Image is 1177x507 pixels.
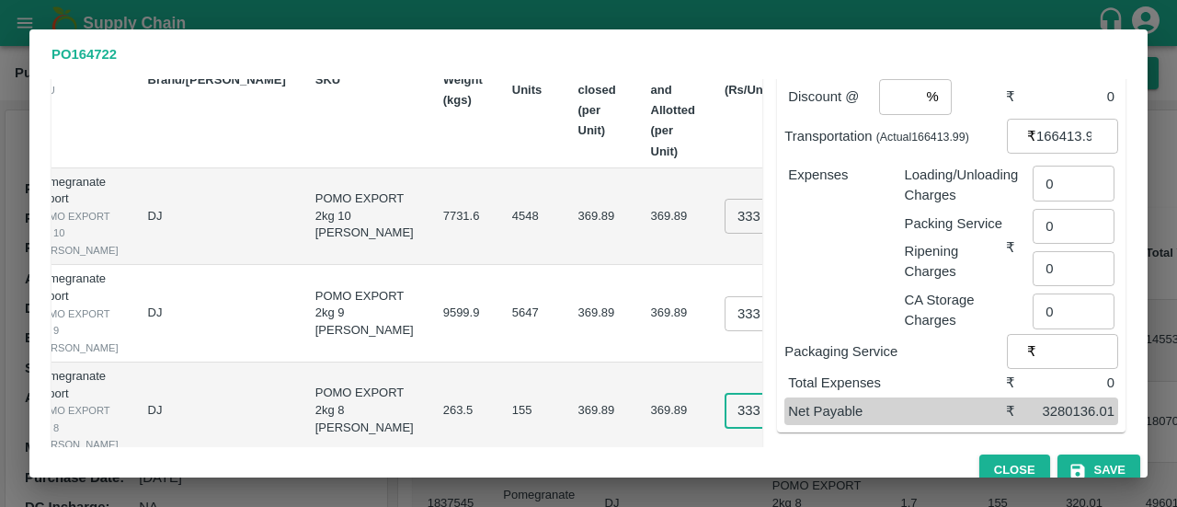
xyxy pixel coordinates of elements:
[133,363,301,460] td: DJ
[429,168,497,266] td: 7731.6
[1033,373,1114,393] div: 0
[1027,126,1036,146] p: ₹
[784,341,1007,362] p: Packaging Service
[788,401,1005,421] p: Net Payable
[651,1,695,158] b: Selling price - GRN closed and Allotted (per Unit)
[51,47,117,62] b: PO 164722
[725,199,798,234] input: 0
[564,265,636,363] td: 369.89
[34,82,119,98] div: SKU
[564,168,636,266] td: 369.89
[1006,401,1034,421] div: ₹
[926,86,938,107] p: %
[1006,373,1034,393] div: ₹
[301,265,429,363] td: POMO EXPORT 2kg 9 [PERSON_NAME]
[443,52,483,107] b: Actual Weight (kgs)
[905,165,1006,206] p: Loading/Unloading Charges
[564,363,636,460] td: 369.89
[497,363,564,460] td: 155
[315,73,340,86] b: SKU
[133,265,301,363] td: DJ
[497,168,564,266] td: 4548
[725,393,798,428] input: 0
[788,165,889,185] p: Expenses
[148,73,286,86] b: Brand/[PERSON_NAME]
[301,363,429,460] td: POMO EXPORT 2kg 8 [PERSON_NAME]
[905,241,1006,282] p: Ripening Charges
[34,402,119,453] div: POMO EXPORT 2kg 8 [PERSON_NAME]
[725,62,825,96] b: [PERSON_NAME] (Rs/Unit)
[19,265,133,363] td: Pomegranate Export
[1006,237,1034,258] div: ₹
[979,455,1050,487] button: Close
[34,208,119,259] div: POMO EXPORT 2kg 10 [PERSON_NAME]
[1057,455,1140,487] button: Save
[788,86,879,107] p: Discount @
[512,62,549,96] b: Actual Units
[788,373,1005,393] p: Total Expenses
[19,363,133,460] td: Pomegranate Export
[1006,86,1034,107] div: ₹
[19,168,133,266] td: Pomegranate Export
[1033,401,1114,421] div: 3280136.01
[1027,341,1036,362] p: ₹
[1033,86,1114,107] div: 0
[34,305,119,356] div: POMO EXPORT 2kg 9 [PERSON_NAME]
[636,363,710,460] td: 369.89
[429,265,497,363] td: 9599.9
[636,168,710,266] td: 369.89
[725,296,798,331] input: 0
[784,126,1007,146] p: Transportation
[133,168,301,266] td: DJ
[497,265,564,363] td: 5647
[636,265,710,363] td: 369.89
[905,290,1006,331] p: CA Storage Charges
[905,213,1006,234] p: Packing Service
[429,363,497,460] td: 263.5
[876,131,969,144] small: (Actual 166413.99 )
[301,168,429,266] td: POMO EXPORT 2kg 10 [PERSON_NAME]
